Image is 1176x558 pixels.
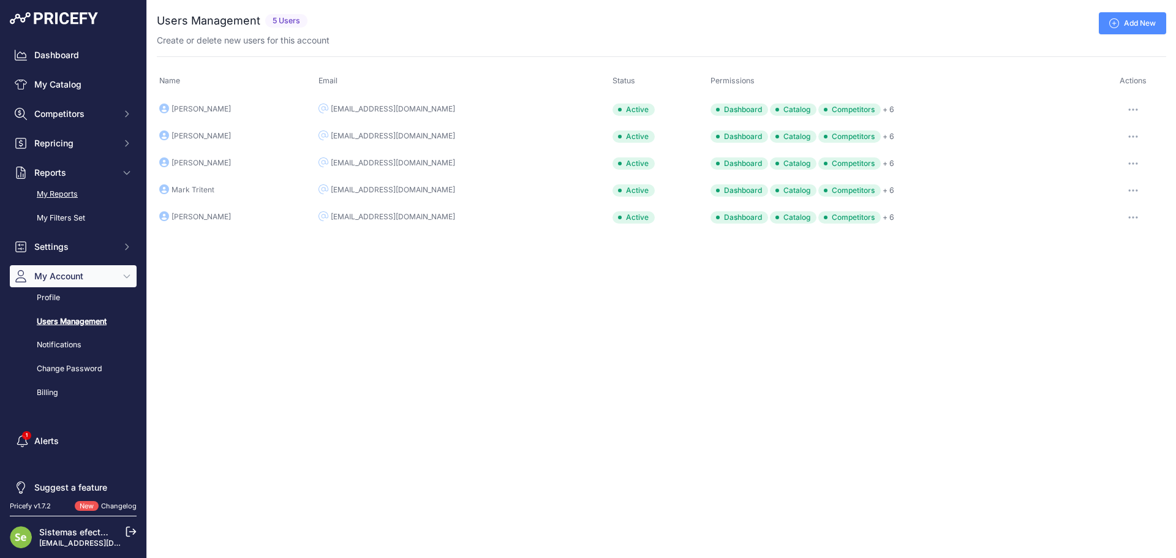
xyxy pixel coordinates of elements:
[331,212,455,222] div: [EMAIL_ADDRESS][DOMAIN_NAME]
[710,184,768,197] span: Dashboard
[10,184,137,205] a: My Reports
[331,131,455,141] div: [EMAIL_ADDRESS][DOMAIN_NAME]
[101,502,137,510] a: Changelog
[10,287,137,309] a: Profile
[883,213,894,222] a: + 6
[331,185,455,195] div: [EMAIL_ADDRESS][DOMAIN_NAME]
[318,76,337,85] span: Email
[612,130,655,143] div: Active
[331,158,455,168] div: [EMAIL_ADDRESS][DOMAIN_NAME]
[10,382,137,404] a: Billing
[10,236,137,258] button: Settings
[159,76,180,85] span: Name
[10,44,137,66] a: Dashboard
[710,104,768,116] span: Dashboard
[1120,76,1147,85] span: Actions
[10,311,137,333] a: Users Management
[770,104,816,116] span: Catalog
[770,130,816,143] span: Catalog
[34,270,115,282] span: My Account
[818,104,881,116] span: Competitors
[883,132,894,141] a: + 6
[883,105,894,114] a: + 6
[10,162,137,184] button: Reports
[818,157,881,170] span: Competitors
[770,157,816,170] span: Catalog
[39,538,167,548] a: [EMAIL_ADDRESS][DOMAIN_NAME]
[265,14,307,28] span: 5 Users
[10,208,137,229] a: My Filters Set
[612,76,635,85] span: Status
[770,184,816,197] span: Catalog
[710,157,768,170] span: Dashboard
[818,211,881,224] span: Competitors
[10,334,137,356] a: Notifications
[10,74,137,96] a: My Catalog
[612,104,655,116] div: Active
[34,167,115,179] span: Reports
[10,44,137,499] nav: Sidebar
[34,241,115,253] span: Settings
[10,358,137,380] a: Change Password
[10,265,137,287] button: My Account
[710,211,768,224] span: Dashboard
[331,104,455,114] div: [EMAIL_ADDRESS][DOMAIN_NAME]
[770,211,816,224] span: Catalog
[612,184,655,197] div: Active
[10,103,137,125] button: Competitors
[10,132,137,154] button: Repricing
[818,184,881,197] span: Competitors
[39,527,121,537] a: Sistemas efectoLed
[710,76,755,85] span: Permissions
[10,12,98,25] img: Pricefy Logo
[612,211,655,224] div: Active
[171,131,231,141] div: [PERSON_NAME]
[157,34,330,47] p: Create or delete new users for this account
[883,186,894,195] a: + 6
[157,12,260,29] h2: Users Management
[710,130,768,143] span: Dashboard
[171,158,231,168] div: [PERSON_NAME]
[883,159,894,168] a: + 6
[10,430,137,452] a: Alerts
[34,137,115,149] span: Repricing
[171,212,231,222] div: [PERSON_NAME]
[1099,12,1166,34] a: Add New
[10,501,51,511] div: Pricefy v1.7.2
[34,108,115,120] span: Competitors
[171,104,231,114] div: [PERSON_NAME]
[612,157,655,170] div: Active
[818,130,881,143] span: Competitors
[171,185,214,195] div: Mark Tritent
[10,477,137,499] a: Suggest a feature
[75,501,99,511] span: New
